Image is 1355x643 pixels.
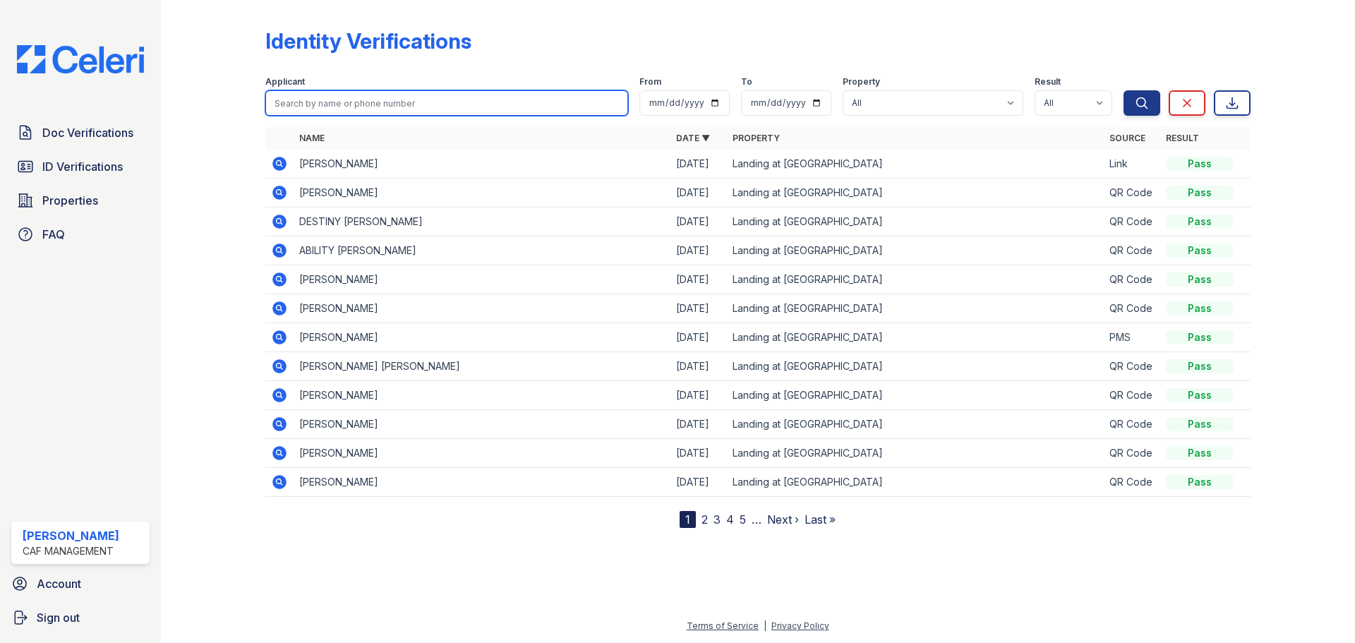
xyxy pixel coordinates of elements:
[1104,236,1160,265] td: QR Code
[1104,179,1160,208] td: QR Code
[11,119,150,147] a: Doc Verifications
[670,323,727,352] td: [DATE]
[1166,133,1199,143] a: Result
[752,511,761,528] span: …
[294,323,670,352] td: [PERSON_NAME]
[265,90,628,116] input: Search by name or phone number
[733,133,780,143] a: Property
[294,439,670,468] td: [PERSON_NAME]
[1166,446,1234,460] div: Pass
[701,512,708,527] a: 2
[727,323,1104,352] td: Landing at [GEOGRAPHIC_DATA]
[713,512,721,527] a: 3
[294,236,670,265] td: ABILITY [PERSON_NAME]
[42,158,123,175] span: ID Verifications
[1166,215,1234,229] div: Pass
[727,208,1104,236] td: Landing at [GEOGRAPHIC_DATA]
[1104,150,1160,179] td: Link
[6,570,155,598] a: Account
[294,381,670,410] td: [PERSON_NAME]
[1109,133,1145,143] a: Source
[1104,294,1160,323] td: QR Code
[727,236,1104,265] td: Landing at [GEOGRAPHIC_DATA]
[11,220,150,248] a: FAQ
[294,468,670,497] td: [PERSON_NAME]
[727,294,1104,323] td: Landing at [GEOGRAPHIC_DATA]
[1166,157,1234,171] div: Pass
[294,208,670,236] td: DESTINY [PERSON_NAME]
[294,265,670,294] td: [PERSON_NAME]
[294,410,670,439] td: [PERSON_NAME]
[771,620,829,631] a: Privacy Policy
[1166,186,1234,200] div: Pass
[1104,208,1160,236] td: QR Code
[42,124,133,141] span: Doc Verifications
[670,468,727,497] td: [DATE]
[727,439,1104,468] td: Landing at [GEOGRAPHIC_DATA]
[265,28,471,54] div: Identity Verifications
[764,620,766,631] div: |
[727,265,1104,294] td: Landing at [GEOGRAPHIC_DATA]
[727,410,1104,439] td: Landing at [GEOGRAPHIC_DATA]
[1104,439,1160,468] td: QR Code
[670,208,727,236] td: [DATE]
[1166,301,1234,316] div: Pass
[741,76,752,88] label: To
[639,76,661,88] label: From
[670,294,727,323] td: [DATE]
[1104,265,1160,294] td: QR Code
[294,294,670,323] td: [PERSON_NAME]
[670,265,727,294] td: [DATE]
[1166,359,1234,373] div: Pass
[23,544,119,558] div: CAF Management
[727,179,1104,208] td: Landing at [GEOGRAPHIC_DATA]
[1166,388,1234,402] div: Pass
[1104,410,1160,439] td: QR Code
[42,192,98,209] span: Properties
[670,236,727,265] td: [DATE]
[299,133,325,143] a: Name
[687,620,759,631] a: Terms of Service
[1035,76,1061,88] label: Result
[42,226,65,243] span: FAQ
[676,133,710,143] a: Date ▼
[726,512,734,527] a: 4
[843,76,880,88] label: Property
[1166,272,1234,287] div: Pass
[1104,468,1160,497] td: QR Code
[294,352,670,381] td: [PERSON_NAME] [PERSON_NAME]
[767,512,799,527] a: Next ›
[727,150,1104,179] td: Landing at [GEOGRAPHIC_DATA]
[1166,244,1234,258] div: Pass
[727,381,1104,410] td: Landing at [GEOGRAPHIC_DATA]
[805,512,836,527] a: Last »
[1166,330,1234,344] div: Pass
[37,609,80,626] span: Sign out
[11,152,150,181] a: ID Verifications
[37,575,81,592] span: Account
[670,150,727,179] td: [DATE]
[294,179,670,208] td: [PERSON_NAME]
[727,468,1104,497] td: Landing at [GEOGRAPHIC_DATA]
[294,150,670,179] td: [PERSON_NAME]
[670,381,727,410] td: [DATE]
[740,512,746,527] a: 5
[727,352,1104,381] td: Landing at [GEOGRAPHIC_DATA]
[1104,352,1160,381] td: QR Code
[1104,381,1160,410] td: QR Code
[1104,323,1160,352] td: PMS
[11,186,150,215] a: Properties
[680,511,696,528] div: 1
[6,45,155,73] img: CE_Logo_Blue-a8612792a0a2168367f1c8372b55b34899dd931a85d93a1a3d3e32e68fde9ad4.png
[23,527,119,544] div: [PERSON_NAME]
[670,410,727,439] td: [DATE]
[1166,475,1234,489] div: Pass
[265,76,305,88] label: Applicant
[670,352,727,381] td: [DATE]
[6,603,155,632] a: Sign out
[1166,417,1234,431] div: Pass
[670,439,727,468] td: [DATE]
[670,179,727,208] td: [DATE]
